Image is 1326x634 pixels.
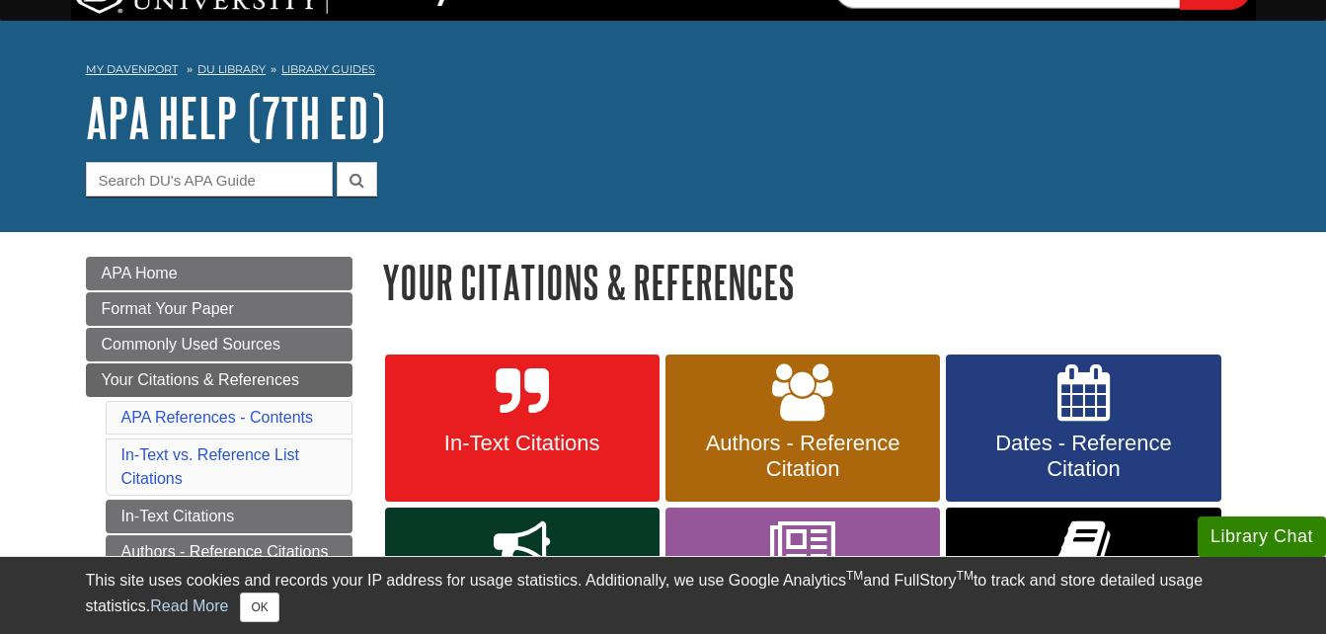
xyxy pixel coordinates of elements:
a: References: Books [946,508,1220,630]
a: Dates - Reference Citation [946,355,1220,503]
span: Commonly Used Sources [102,336,280,353]
sup: TM [846,569,863,583]
a: In-Text Citations [385,355,660,503]
h1: Your Citations & References [382,257,1241,307]
span: Format Your Paper [102,300,234,317]
a: Commonly Used Sources [86,328,352,361]
a: My Davenport [86,61,178,78]
a: Authors - Reference Citations [106,535,352,569]
span: Dates - Reference Citation [961,431,1206,482]
a: Library Guides [281,62,375,76]
a: APA Help (7th Ed) [86,87,385,148]
a: Read More [150,597,228,614]
a: In-Text Citations [106,500,352,533]
div: This site uses cookies and records your IP address for usage statistics. Additionally, we use Goo... [86,569,1241,622]
a: References: Articles [665,508,940,630]
a: Your Citations & References [86,363,352,397]
span: Your Citations & References [102,371,299,388]
sup: TM [957,569,974,583]
a: DU Library [197,62,266,76]
button: Close [240,593,278,622]
span: Authors - Reference Citation [680,431,925,482]
button: Library Chat [1198,516,1326,557]
a: In-Text vs. Reference List Citations [121,446,300,487]
nav: breadcrumb [86,56,1241,88]
a: Format Your Paper [86,292,352,326]
a: APA References - Contents [121,409,313,426]
a: APA Home [86,257,352,290]
span: In-Text Citations [400,431,645,456]
a: Title Formats [385,508,660,630]
span: APA Home [102,265,178,281]
a: Authors - Reference Citation [665,355,940,503]
input: Search DU's APA Guide [86,162,333,197]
